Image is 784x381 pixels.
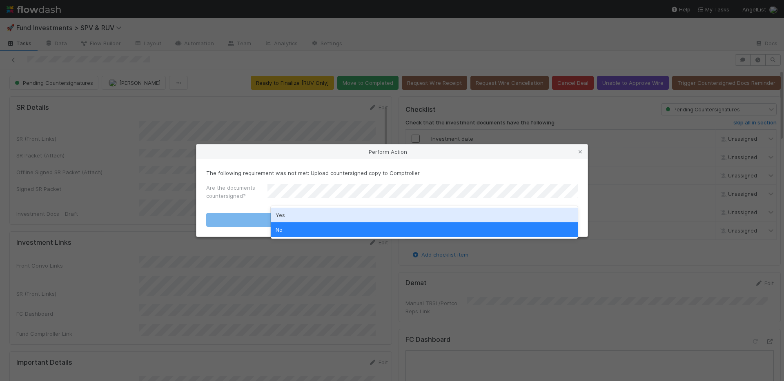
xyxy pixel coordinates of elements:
[206,169,578,177] p: The following requirement was not met: Upload countersigned copy to Comptroller
[206,184,267,200] label: Are the documents countersigned?
[196,144,588,159] div: Perform Action
[271,222,578,237] div: No
[271,208,578,222] div: Yes
[206,213,578,227] button: Move to Completed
